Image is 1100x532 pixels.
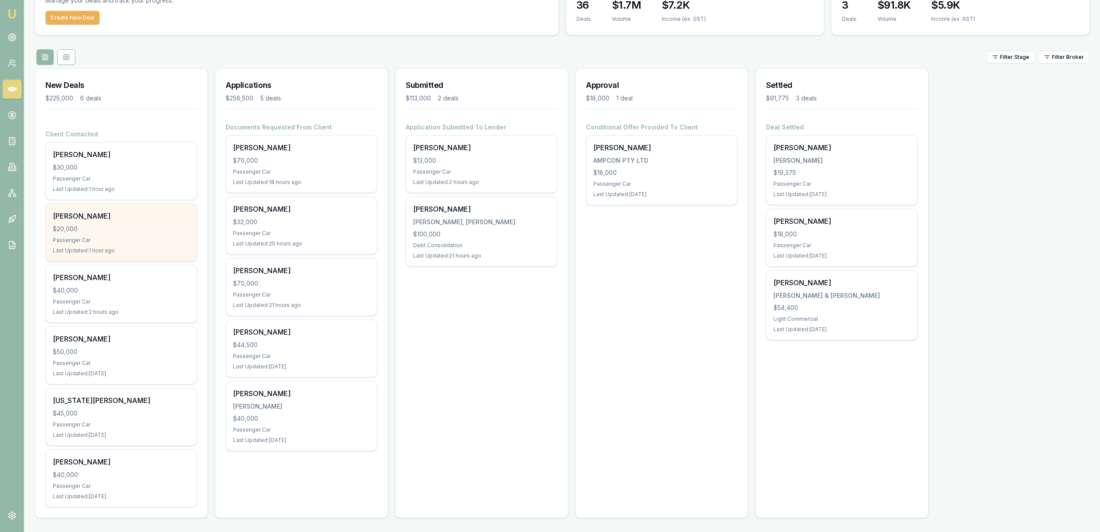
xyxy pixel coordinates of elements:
div: Passenger Car [233,168,370,175]
span: Filter Stage [1000,54,1029,61]
div: Last Updated: [DATE] [53,432,190,438]
div: [PERSON_NAME] [233,142,370,153]
div: Volume [877,16,910,23]
div: Passenger Car [53,360,190,367]
button: Filter Broker [1039,51,1090,63]
button: Filter Stage [987,51,1035,63]
div: Passenger Car [53,175,190,182]
h4: Conditional Offer Provided To Client [586,123,738,132]
div: Passenger Car [773,181,910,187]
div: Deals [576,16,591,23]
div: Passenger Car [593,181,730,187]
div: $100,000 [413,230,550,239]
div: Debt Consolidation [413,242,550,249]
div: Passenger Car [233,291,370,298]
div: $113,000 [406,94,431,103]
div: Passenger Car [53,298,190,305]
div: Last Updated: 18 hours ago [233,179,370,186]
div: Last Updated: [DATE] [233,437,370,444]
div: Passenger Car [233,230,370,237]
h4: Application Submitted To Lender [406,123,557,132]
div: Last Updated: 1 hour ago [53,186,190,193]
div: Last Updated: [DATE] [53,493,190,500]
div: [PERSON_NAME] [413,204,550,214]
div: Last Updated: [DATE] [773,252,910,259]
div: 6 deals [80,94,101,103]
div: 1 deal [616,94,633,103]
h4: Documents Requested From Client [226,123,377,132]
div: [PERSON_NAME] [773,156,910,165]
div: Last Updated: [DATE] [593,191,730,198]
div: [PERSON_NAME] [773,142,910,153]
div: [PERSON_NAME] [53,272,190,283]
div: [PERSON_NAME] [233,388,370,399]
div: $30,000 [53,163,190,172]
a: Create New Deal [45,11,100,25]
div: Volume [612,16,641,23]
div: $19,375 [773,168,910,177]
div: $40,000 [53,286,190,295]
div: $18,000 [773,230,910,239]
div: Last Updated: [DATE] [53,370,190,377]
div: $13,000 [413,156,550,165]
div: $44,500 [233,341,370,349]
div: $18,000 [593,168,730,177]
div: $40,000 [233,414,370,423]
h4: Client Contacted [45,130,197,139]
h3: Approval [586,79,738,91]
div: 3 deals [796,94,817,103]
div: $50,000 [53,348,190,356]
div: Last Updated: 21 hours ago [233,302,370,309]
div: Deals [842,16,857,23]
div: [PERSON_NAME], [PERSON_NAME] [413,218,550,226]
div: $70,000 [233,156,370,165]
div: Last Updated: 20 hours ago [233,240,370,247]
div: Last Updated: [DATE] [773,191,910,198]
div: Last Updated: 2 hours ago [413,179,550,186]
div: $32,000 [233,218,370,226]
span: Filter Broker [1052,54,1084,61]
div: Income (ex. GST) [662,16,706,23]
div: $45,000 [53,409,190,418]
div: [PERSON_NAME] & [PERSON_NAME] [773,291,910,300]
div: Last Updated: [DATE] [773,326,910,333]
div: Passenger Car [53,237,190,244]
div: [PERSON_NAME] [53,211,190,221]
h3: New Deals [45,79,197,91]
div: Passenger Car [53,421,190,428]
div: [PERSON_NAME] [53,149,190,160]
div: [PERSON_NAME] [413,142,550,153]
div: [PERSON_NAME] [233,327,370,337]
img: emu-icon-u.png [7,9,17,19]
div: [PERSON_NAME] [773,216,910,226]
div: [US_STATE][PERSON_NAME] [53,395,190,406]
div: [PERSON_NAME] [593,142,730,153]
div: Passenger Car [53,483,190,490]
div: Last Updated: [DATE] [233,363,370,370]
h4: Deal Settled [766,123,918,132]
div: Income (ex. GST) [931,16,975,23]
div: 5 deals [260,94,281,103]
div: $20,000 [53,225,190,233]
div: Passenger Car [413,168,550,175]
div: $225,000 [45,94,73,103]
div: [PERSON_NAME] [233,265,370,276]
div: $18,000 [586,94,609,103]
div: AMPCON PTY LTD [593,156,730,165]
h3: Applications [226,79,377,91]
div: Passenger Car [233,426,370,433]
div: Passenger Car [773,242,910,249]
div: $40,000 [53,471,190,479]
div: $91,775 [766,94,789,103]
div: [PERSON_NAME] [233,204,370,214]
div: $256,500 [226,94,253,103]
div: Light Commercial [773,316,910,322]
div: [PERSON_NAME] [233,402,370,411]
h3: Submitted [406,79,557,91]
div: [PERSON_NAME] [53,334,190,344]
div: $70,000 [233,279,370,288]
div: Last Updated: 2 hours ago [53,309,190,316]
div: Last Updated: 21 hours ago [413,252,550,259]
div: [PERSON_NAME] [773,277,910,288]
div: [PERSON_NAME] [53,457,190,467]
